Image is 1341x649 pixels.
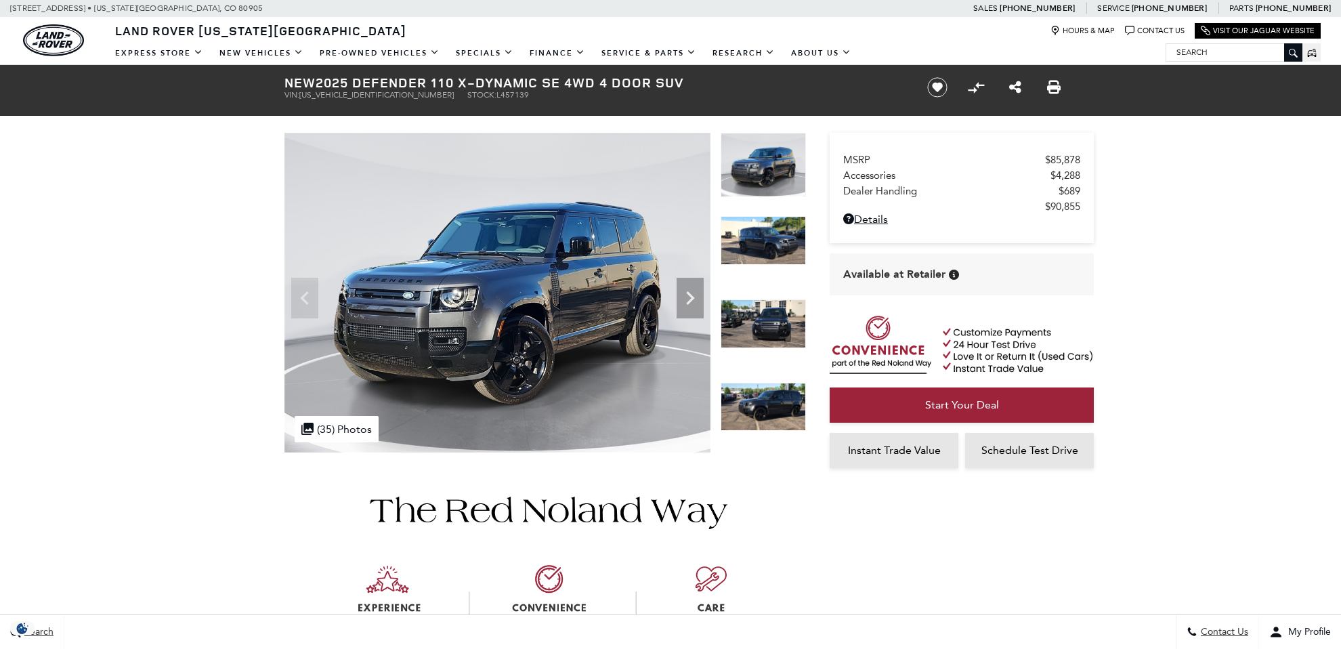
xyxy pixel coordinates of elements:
[7,621,38,635] img: Opt-Out Icon
[299,90,454,100] span: [US_VEHICLE_IDENTIFICATION_NUMBER]
[1045,154,1080,166] span: $85,878
[1045,201,1080,213] span: $90,855
[10,3,263,13] a: [STREET_ADDRESS] • [US_STATE][GEOGRAPHIC_DATA], CO 80905
[284,75,904,90] h1: 2025 Defender 110 X-Dynamic SE 4WD 4 Door SUV
[925,398,999,411] span: Start Your Deal
[843,201,1080,213] a: $90,855
[843,185,1080,197] a: Dealer Handling $689
[966,77,986,98] button: Compare vehicle
[721,133,806,197] img: New 2025 Carpathian Grey Land Rover X-Dynamic SE image 1
[448,41,521,65] a: Specials
[1009,79,1021,96] a: Share this New 2025 Defender 110 X-Dynamic SE 4WD 4 Door SUV
[830,433,958,468] a: Instant Trade Value
[115,22,406,39] span: Land Rover [US_STATE][GEOGRAPHIC_DATA]
[1201,26,1315,36] a: Visit Our Jaguar Website
[677,278,704,318] div: Next
[830,388,1094,423] a: Start Your Deal
[295,416,379,442] div: (35) Photos
[843,169,1080,182] a: Accessories $4,288
[1097,3,1129,13] span: Service
[1229,3,1254,13] span: Parts
[23,24,84,56] a: land-rover
[211,41,312,65] a: New Vehicles
[843,169,1050,182] span: Accessories
[284,133,710,453] img: New 2025 Carpathian Grey Land Rover X-Dynamic SE image 1
[1050,26,1115,36] a: Hours & Map
[107,41,211,65] a: EXPRESS STORE
[284,90,299,100] span: VIN:
[1283,627,1331,638] span: My Profile
[593,41,704,65] a: Service & Parts
[1197,627,1248,638] span: Contact Us
[1256,3,1331,14] a: [PHONE_NUMBER]
[107,41,859,65] nav: Main Navigation
[1125,26,1185,36] a: Contact Us
[1059,185,1080,197] span: $689
[107,22,414,39] a: Land Rover [US_STATE][GEOGRAPHIC_DATA]
[981,444,1078,457] span: Schedule Test Drive
[1050,169,1080,182] span: $4,288
[704,41,783,65] a: Research
[843,213,1080,226] a: Details
[467,90,496,100] span: Stock:
[973,3,998,13] span: Sales
[284,73,316,91] strong: New
[922,77,952,98] button: Save vehicle
[848,444,941,457] span: Instant Trade Value
[721,299,806,348] img: New 2025 Carpathian Grey Land Rover X-Dynamic SE image 3
[949,270,959,280] div: Vehicle is in stock and ready for immediate delivery. Due to demand, availability is subject to c...
[1132,3,1207,14] a: [PHONE_NUMBER]
[1166,44,1302,60] input: Search
[721,216,806,265] img: New 2025 Carpathian Grey Land Rover X-Dynamic SE image 2
[23,24,84,56] img: Land Rover
[783,41,859,65] a: About Us
[843,185,1059,197] span: Dealer Handling
[965,433,1094,468] a: Schedule Test Drive
[1047,79,1061,96] a: Print this New 2025 Defender 110 X-Dynamic SE 4WD 4 Door SUV
[843,154,1080,166] a: MSRP $85,878
[1259,615,1341,649] button: Open user profile menu
[1000,3,1075,14] a: [PHONE_NUMBER]
[7,621,38,635] section: Click to Open Cookie Consent Modal
[521,41,593,65] a: Finance
[312,41,448,65] a: Pre-Owned Vehicles
[721,383,806,432] img: New 2025 Carpathian Grey Land Rover X-Dynamic SE image 4
[496,90,529,100] span: L457139
[843,154,1045,166] span: MSRP
[843,267,945,282] span: Available at Retailer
